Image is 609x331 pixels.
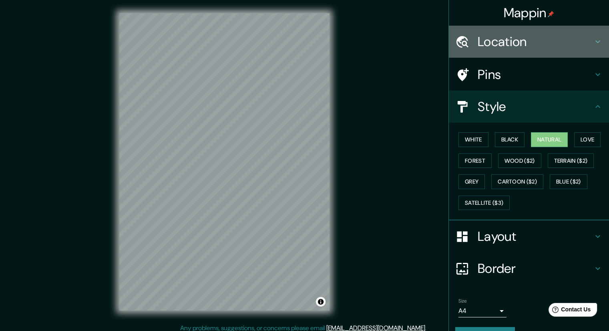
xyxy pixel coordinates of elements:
[478,99,593,115] h4: Style
[449,26,609,58] div: Location
[478,260,593,277] h4: Border
[538,300,600,322] iframe: Help widget launcher
[531,132,568,147] button: Natural
[548,153,594,168] button: Terrain ($2)
[458,196,510,210] button: Satellite ($3)
[449,59,609,91] div: Pins
[495,132,525,147] button: Black
[498,153,541,168] button: Wood ($2)
[449,220,609,252] div: Layout
[458,132,488,147] button: White
[491,174,543,189] button: Cartoon ($2)
[449,91,609,123] div: Style
[458,298,467,305] label: Size
[119,13,330,311] canvas: Map
[574,132,601,147] button: Love
[458,174,485,189] button: Grey
[478,228,593,244] h4: Layout
[478,67,593,83] h4: Pins
[449,252,609,285] div: Border
[458,153,492,168] button: Forest
[458,305,506,317] div: A4
[478,34,593,50] h4: Location
[504,5,555,21] h4: Mappin
[550,174,587,189] button: Blue ($2)
[316,297,326,307] button: Toggle attribution
[548,11,554,17] img: pin-icon.png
